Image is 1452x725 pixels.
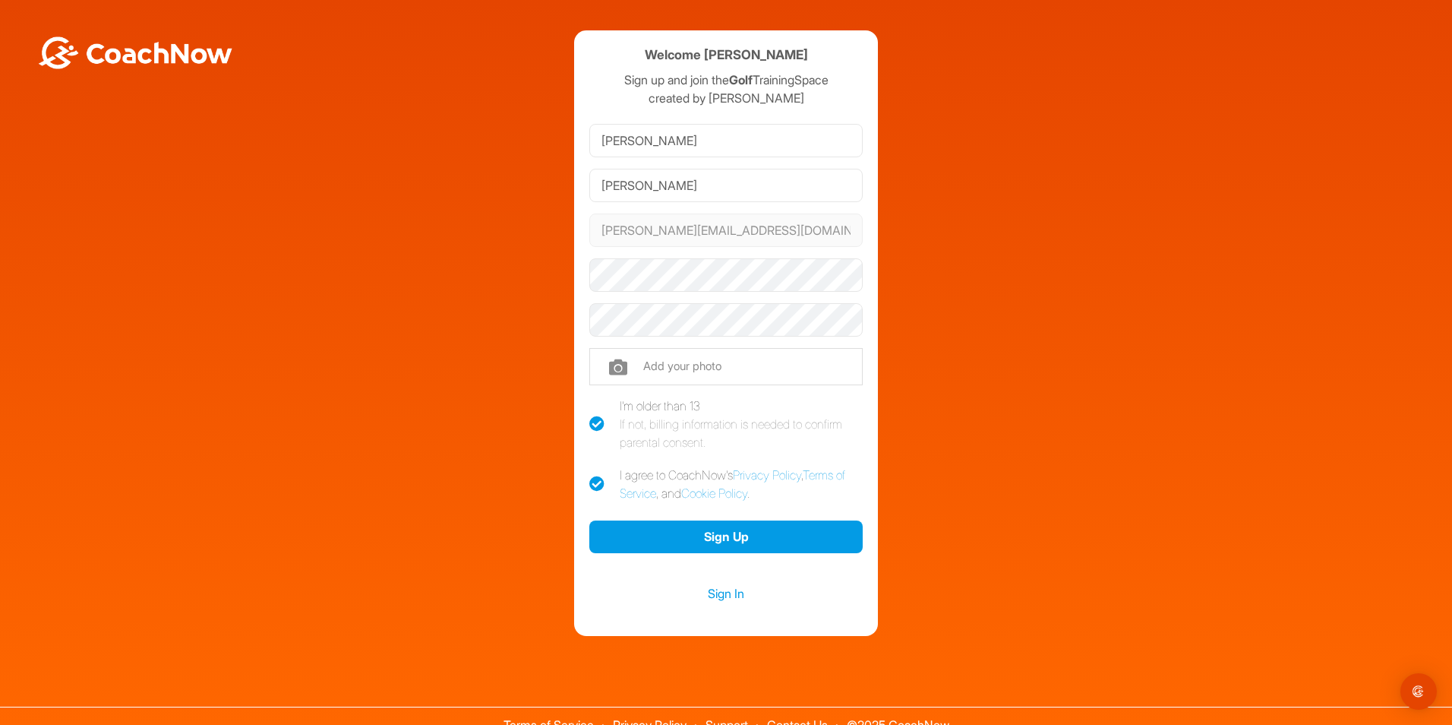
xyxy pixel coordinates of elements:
[589,89,863,107] p: created by [PERSON_NAME]
[589,214,863,247] input: Email
[36,36,234,69] img: BwLJSsUCoWCh5upNqxVrqldRgqLPVwmV24tXu5FoVAoFEpwwqQ3VIfuoInZCoVCoTD4vwADAC3ZFMkVEQFDAAAAAElFTkSuQmCC
[645,46,808,65] h4: Welcome [PERSON_NAME]
[589,466,863,502] label: I agree to CoachNow's , , and .
[589,124,863,157] input: First Name
[589,521,863,553] button: Sign Up
[681,486,747,501] a: Cookie Policy
[589,584,863,603] a: Sign In
[729,72,753,87] strong: Golf
[620,415,863,451] div: If not, billing information is needed to confirm parental consent.
[620,397,863,451] div: I'm older than 13
[1400,673,1437,710] div: Open Intercom Messenger
[733,467,801,483] a: Privacy Policy
[589,169,863,202] input: Last Name
[620,467,845,501] a: Terms of Service
[589,71,863,89] p: Sign up and join the TrainingSpace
